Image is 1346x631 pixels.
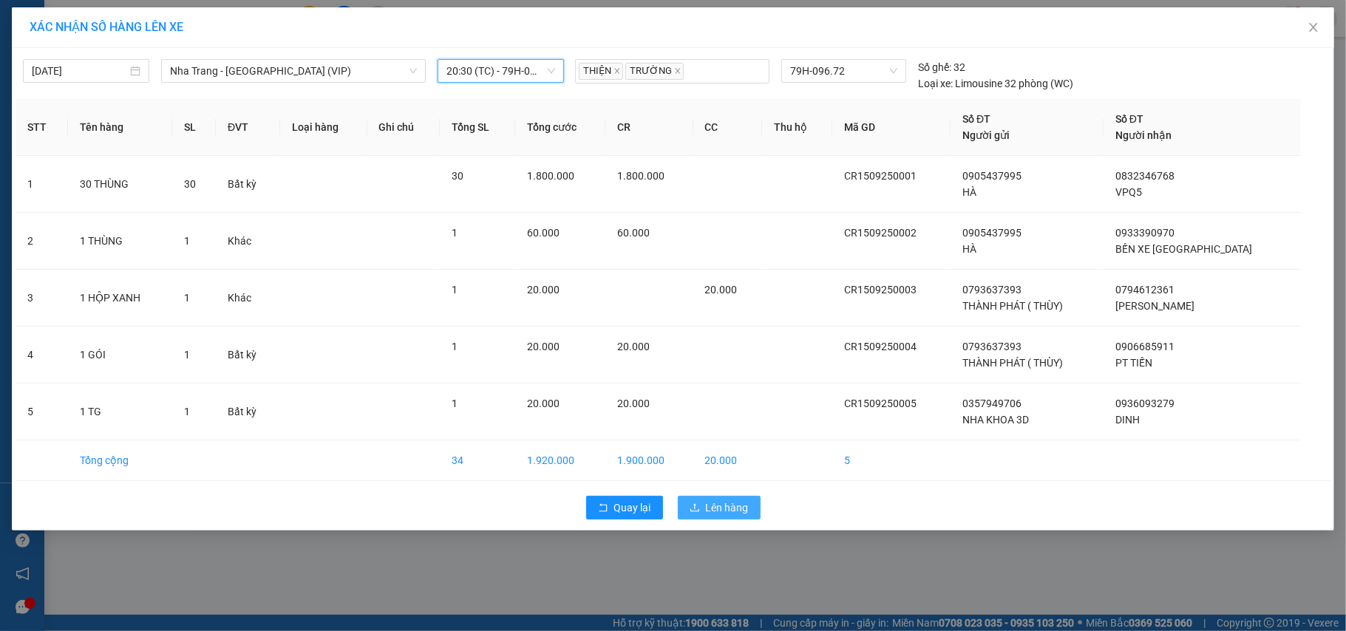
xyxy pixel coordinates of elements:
span: HÀ [962,243,976,255]
span: 20.000 [527,284,560,296]
button: rollbackQuay lại [586,496,663,519]
td: 1 TG [68,383,171,440]
th: Tên hàng [68,99,171,156]
td: Bất kỳ [216,383,280,440]
th: CC [693,99,763,156]
span: 30 [184,178,196,190]
span: 1 [184,349,190,361]
span: 1 [452,227,458,239]
span: PT TIẾN [1115,357,1152,369]
span: Nha Trang - Sài Gòn (VIP) [170,60,417,82]
td: 30 THÙNG [68,156,171,213]
td: Khác [216,213,280,270]
span: 0936093279 [1115,398,1175,409]
span: 0357949706 [962,398,1022,409]
td: Bất kỳ [216,156,280,213]
th: Tổng SL [440,99,515,156]
th: Ghi chú [367,99,441,156]
b: Gửi khách hàng [91,21,146,91]
th: SL [172,99,216,156]
span: 1 [184,292,190,304]
b: [DOMAIN_NAME] [124,56,203,68]
span: CR1509250003 [844,284,917,296]
span: 30 [452,170,463,182]
td: 2 [16,213,68,270]
span: 79H-096.72 [790,60,898,82]
span: Số ghế: [918,59,951,75]
span: 0793637393 [962,341,1022,352]
td: 1 [16,156,68,213]
span: close [674,67,682,75]
span: Quay lại [614,499,651,516]
td: 1.920.000 [515,440,605,481]
input: 15/09/2025 [32,63,127,79]
span: 20.000 [617,341,650,352]
td: 1 GÓI [68,327,171,383]
td: 5 [832,440,951,481]
td: 34 [440,440,515,481]
span: VPQ5 [1115,186,1142,198]
span: CR1509250002 [844,227,917,239]
span: 0794612361 [1115,284,1175,296]
span: TRƯỜNG [625,63,684,80]
th: STT [16,99,68,156]
span: 1 [184,406,190,417]
span: THÀNH PHÁT ( THÙY) [962,300,1063,312]
td: 20.000 [693,440,763,481]
span: 20.000 [705,284,738,296]
span: 0793637393 [962,284,1022,296]
span: 0933390970 [1115,227,1175,239]
span: 1 [452,284,458,296]
td: Tổng cộng [68,440,171,481]
span: Số ĐT [962,113,990,125]
td: 5 [16,383,68,440]
span: 0905437995 [962,170,1022,182]
span: 0905437995 [962,227,1022,239]
span: Người nhận [1115,129,1172,141]
span: CR1509250005 [844,398,917,409]
span: 1.800.000 [617,170,664,182]
span: Người gửi [962,129,1010,141]
b: Phúc An Express [18,95,77,191]
span: THIỆN [579,63,623,80]
td: 1 HỘP XANH [68,270,171,327]
span: [PERSON_NAME] [1115,300,1194,312]
span: rollback [598,502,608,514]
td: 1 THÙNG [68,213,171,270]
td: 4 [16,327,68,383]
span: NHA KHOA 3D [962,414,1029,426]
span: 20:30 (TC) - 79H-096.72 [446,60,555,82]
td: 3 [16,270,68,327]
span: 60.000 [617,227,650,239]
span: 60.000 [527,227,560,239]
span: 20.000 [617,398,650,409]
span: 1.800.000 [527,170,574,182]
span: 0906685911 [1115,341,1175,352]
img: logo.jpg [160,18,196,54]
span: Loại xe: [918,75,953,92]
span: 20.000 [527,398,560,409]
span: CR1509250001 [844,170,917,182]
span: BẾN XE [GEOGRAPHIC_DATA] [1115,243,1252,255]
span: 1 [452,341,458,352]
span: close [1308,21,1319,33]
th: ĐVT [216,99,280,156]
th: Mã GD [832,99,951,156]
span: close [613,67,621,75]
img: logo.jpg [18,18,92,92]
span: Lên hàng [706,499,749,516]
button: uploadLên hàng [678,496,761,519]
th: Tổng cước [515,99,605,156]
th: Loại hàng [280,99,367,156]
td: Khác [216,270,280,327]
button: Close [1293,7,1334,49]
span: CR1509250004 [844,341,917,352]
div: 32 [918,59,965,75]
span: THÀNH PHÁT ( THÙY) [962,357,1063,369]
span: HÀ [962,186,976,198]
span: DINH [1115,414,1140,426]
th: Thu hộ [762,99,832,156]
span: XÁC NHẬN SỐ HÀNG LÊN XE [30,20,183,34]
span: 1 [184,235,190,247]
td: Bất kỳ [216,327,280,383]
